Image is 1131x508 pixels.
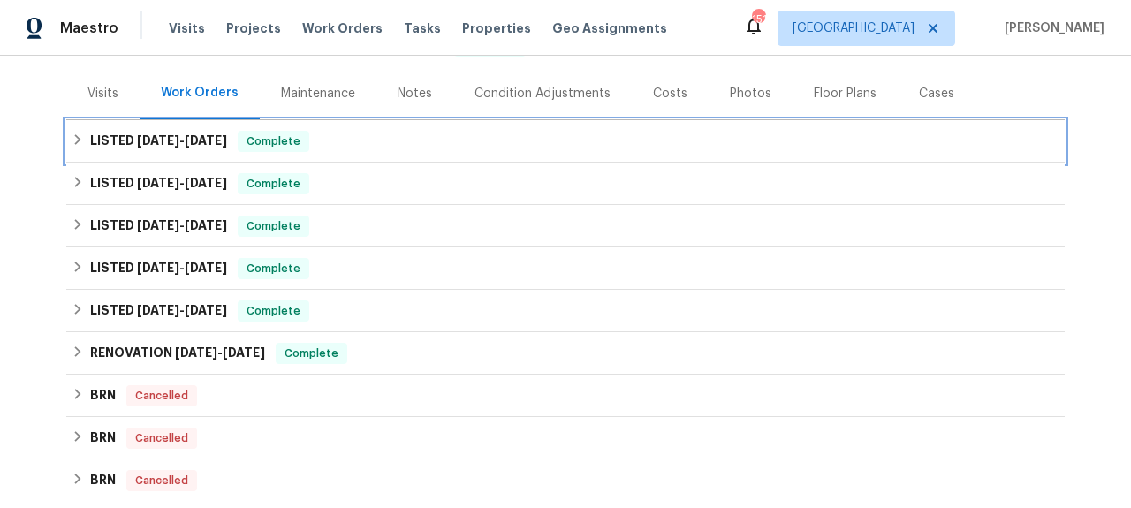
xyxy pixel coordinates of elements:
span: [DATE] [185,177,227,189]
span: Complete [239,175,307,193]
div: Maintenance [281,85,355,102]
div: RENOVATION [DATE]-[DATE]Complete [66,332,1065,375]
div: BRN Cancelled [66,375,1065,417]
span: Cancelled [128,429,195,447]
h6: LISTED [90,216,227,237]
span: Tasks [404,22,441,34]
span: Visits [169,19,205,37]
span: - [175,346,265,359]
h6: LISTED [90,258,227,279]
div: BRN Cancelled [66,417,1065,459]
span: [DATE] [185,219,227,231]
span: [PERSON_NAME] [998,19,1104,37]
span: Geo Assignments [552,19,667,37]
h6: LISTED [90,300,227,322]
h6: RENOVATION [90,343,265,364]
div: Floor Plans [814,85,877,102]
h6: BRN [90,428,116,449]
span: Properties [462,19,531,37]
div: LISTED [DATE]-[DATE]Complete [66,247,1065,290]
span: [DATE] [185,262,227,274]
span: [DATE] [185,134,227,147]
div: Condition Adjustments [474,85,611,102]
div: LISTED [DATE]-[DATE]Complete [66,120,1065,163]
h6: LISTED [90,131,227,152]
span: Complete [239,302,307,320]
span: - [137,219,227,231]
span: Complete [239,133,307,150]
div: Cases [919,85,954,102]
div: LISTED [DATE]-[DATE]Complete [66,163,1065,205]
span: - [137,262,227,274]
div: Visits [87,85,118,102]
span: Complete [239,260,307,277]
span: Complete [239,217,307,235]
span: - [137,134,227,147]
span: [DATE] [185,304,227,316]
span: [GEOGRAPHIC_DATA] [793,19,915,37]
span: - [137,304,227,316]
span: [DATE] [137,134,179,147]
span: Cancelled [128,472,195,489]
h6: LISTED [90,173,227,194]
div: LISTED [DATE]-[DATE]Complete [66,290,1065,332]
span: - [137,177,227,189]
span: [DATE] [137,219,179,231]
span: [DATE] [137,177,179,189]
div: BRN Cancelled [66,459,1065,502]
div: Photos [730,85,771,102]
span: Complete [277,345,345,362]
h6: BRN [90,385,116,406]
span: Work Orders [302,19,383,37]
span: [DATE] [137,304,179,316]
span: Maestro [60,19,118,37]
span: [DATE] [175,346,217,359]
div: 151 [752,11,764,28]
span: [DATE] [223,346,265,359]
h6: BRN [90,470,116,491]
div: Notes [398,85,432,102]
span: Cancelled [128,387,195,405]
div: LISTED [DATE]-[DATE]Complete [66,205,1065,247]
div: Costs [653,85,687,102]
span: Projects [226,19,281,37]
span: [DATE] [137,262,179,274]
div: Work Orders [161,84,239,102]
